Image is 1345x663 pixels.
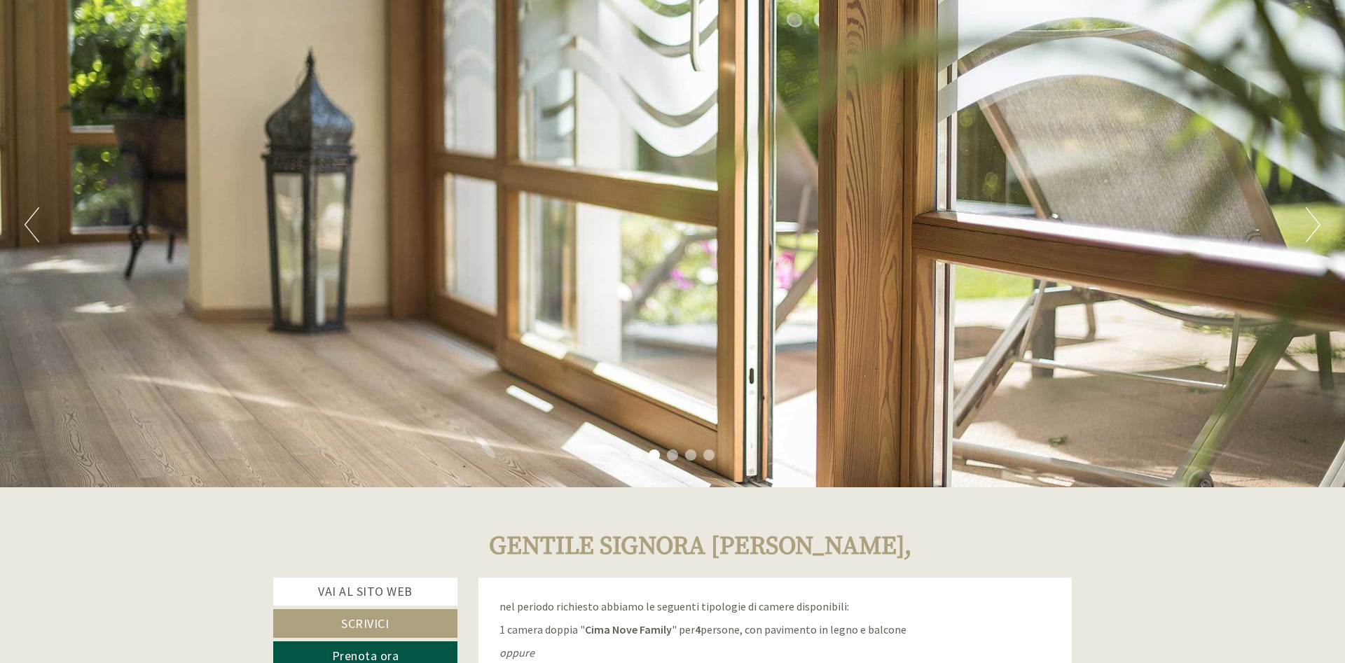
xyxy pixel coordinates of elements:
em: oppure [499,645,534,659]
button: Previous [25,207,39,242]
strong: Cima Nove Family [585,622,672,636]
strong: 4 [695,622,701,636]
p: nel periodo richiesto abbiamo le seguenti tipologie di camere disponibili: [499,599,1051,615]
a: Scrivici [273,609,457,638]
a: Vai al sito web [273,578,457,606]
p: 1 camera doppia " " per persone, con pavimento in legno e balcone [499,622,1051,638]
h1: Gentile Signora [PERSON_NAME], [489,533,912,561]
button: Next [1306,207,1320,242]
